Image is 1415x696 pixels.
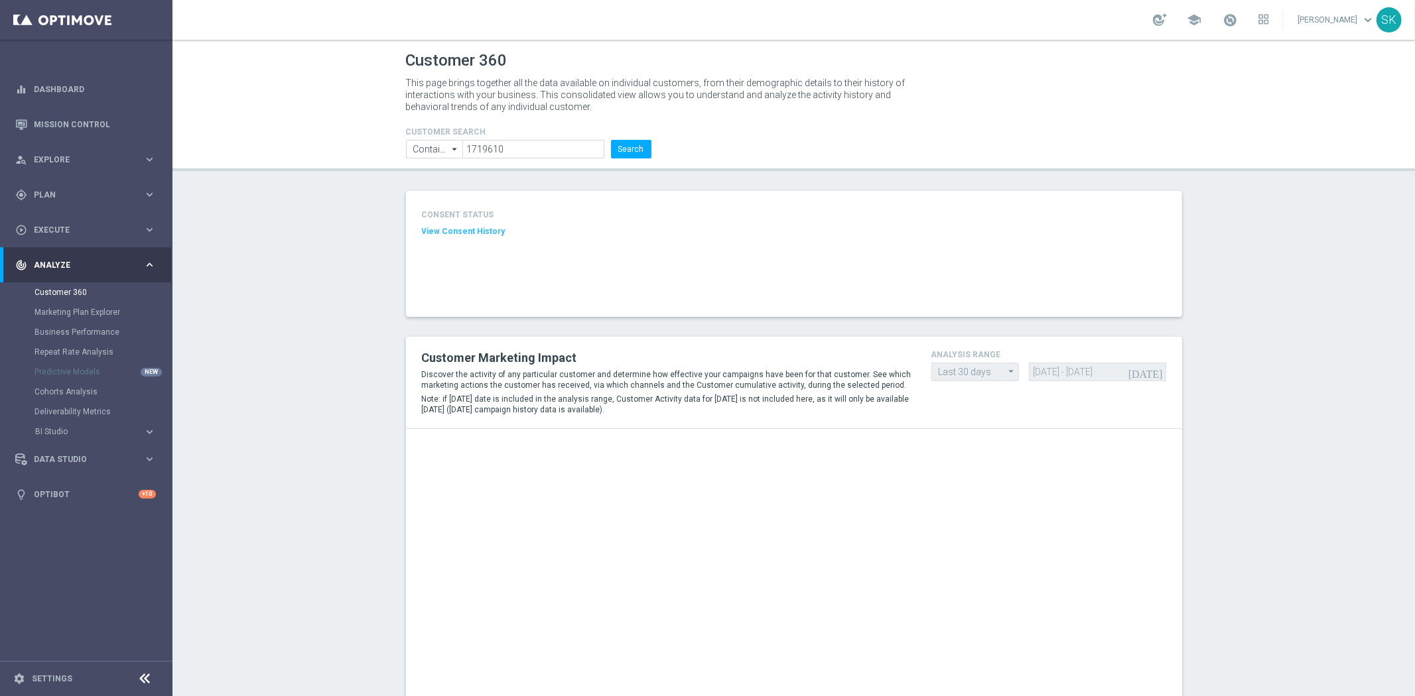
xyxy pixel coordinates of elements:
[34,322,171,342] div: Business Performance
[34,191,143,199] span: Plan
[448,141,462,158] i: arrow_drop_down
[34,302,171,322] div: Marketing Plan Explorer
[15,259,27,271] i: track_changes
[143,426,156,438] i: keyboard_arrow_right
[422,226,505,237] button: View Consent History
[15,489,27,500] i: lightbulb
[1187,13,1201,27] span: school
[15,225,157,235] button: play_circle_outline Execute keyboard_arrow_right
[34,226,143,234] span: Execute
[15,454,157,465] button: Data Studio keyboard_arrow_right
[13,673,25,685] i: settings
[34,287,138,298] a: Customer 360
[34,477,139,512] a: Optibot
[422,369,911,390] p: Discover the activity of any particular customer and determine how effective your campaigns have ...
[15,453,143,465] div: Data Studio
[35,428,130,435] span: BI Studio
[143,153,156,166] i: keyboard_arrow_right
[34,107,156,142] a: Mission Control
[15,119,157,130] button: Mission Control
[34,156,143,164] span: Explore
[15,154,143,166] div: Explore
[34,347,138,357] a: Repeat Rate Analysis
[34,362,171,382] div: Predictive Models
[15,84,27,95] i: equalizer
[15,259,143,271] div: Analyze
[15,154,27,166] i: person_search
[15,224,27,236] i: play_circle_outline
[34,426,157,437] button: BI Studio keyboard_arrow_right
[15,260,157,270] button: track_changes Analyze keyboard_arrow_right
[34,455,143,463] span: Data Studio
[143,259,156,271] i: keyboard_arrow_right
[422,394,911,415] p: Note: if [DATE] date is included in the analysis range, Customer Activity data for [DATE] is not ...
[34,402,171,422] div: Deliverability Metrics
[611,140,651,158] button: Search
[15,189,27,201] i: gps_fixed
[141,368,162,377] div: NEW
[422,210,577,219] h4: CONSENT STATUS
[15,224,143,236] div: Execute
[34,327,138,337] a: Business Performance
[34,406,138,417] a: Deliverability Metrics
[34,261,143,269] span: Analyze
[406,51,1182,70] h1: Customer 360
[406,77,917,113] p: This page brings together all the data available on individual customers, from their demographic ...
[422,350,911,366] h2: Customer Marketing Impact
[143,223,156,236] i: keyboard_arrow_right
[34,307,138,318] a: Marketing Plan Explorer
[143,188,156,201] i: keyboard_arrow_right
[15,189,143,201] div: Plan
[35,428,143,435] div: BI Studio
[406,127,651,137] h4: CUSTOMER SEARCH
[15,154,157,165] button: person_search Explore keyboard_arrow_right
[34,72,156,107] a: Dashboard
[143,453,156,465] i: keyboard_arrow_right
[15,107,156,142] div: Mission Control
[1005,363,1018,380] i: arrow_drop_down
[15,190,157,200] button: gps_fixed Plan keyboard_arrow_right
[139,490,156,498] div: +10
[15,489,157,500] button: lightbulb Optibot +10
[34,422,171,441] div: BI Studio
[1361,13,1375,27] span: keyboard_arrow_down
[462,140,604,158] input: Enter CID, Email, name or phone
[1296,10,1377,30] a: [PERSON_NAME]keyboard_arrow_down
[34,382,171,402] div: Cohorts Analysis
[15,477,156,512] div: Optibot
[15,84,157,95] button: equalizer Dashboard
[931,350,1166,359] h4: analysis range
[1377,7,1402,32] div: SK
[34,386,138,397] a: Cohorts Analysis
[406,140,463,158] input: Contains
[15,72,156,107] div: Dashboard
[34,342,171,362] div: Repeat Rate Analysis
[34,282,171,302] div: Customer 360
[32,675,72,683] a: Settings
